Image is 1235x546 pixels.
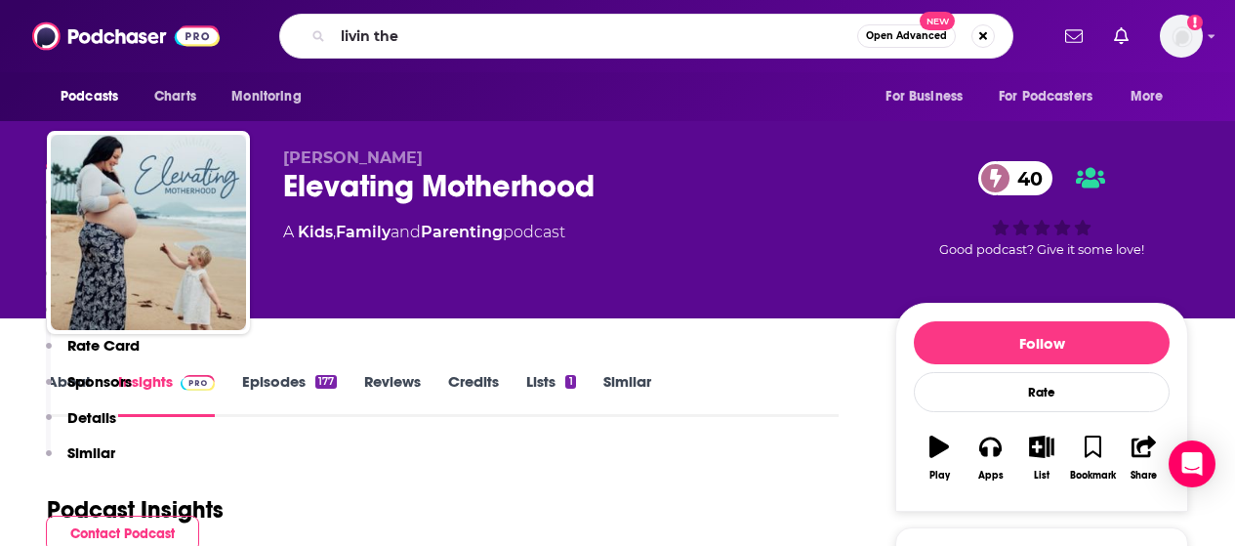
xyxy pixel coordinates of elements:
button: Share [1119,423,1170,493]
button: Follow [914,321,1170,364]
img: Podchaser - Follow, Share and Rate Podcasts [32,18,220,55]
a: 40 [978,161,1052,195]
a: Reviews [364,372,421,417]
button: open menu [1117,78,1188,115]
span: [PERSON_NAME] [283,148,423,167]
span: Monitoring [231,83,301,110]
div: 177 [315,375,337,389]
div: Share [1131,470,1157,482]
button: Bookmark [1067,423,1118,493]
div: A podcast [283,221,565,244]
svg: Add a profile image [1187,15,1203,30]
button: open menu [47,78,144,115]
span: Good podcast? Give it some love! [939,242,1144,257]
span: , [333,223,336,241]
span: New [920,12,955,30]
a: Parenting [421,223,503,241]
a: Family [336,223,391,241]
a: Show notifications dropdown [1106,20,1136,53]
button: Similar [46,443,115,480]
p: Sponsors [67,372,132,391]
span: Open Advanced [866,31,947,41]
span: and [391,223,421,241]
div: Open Intercom Messenger [1169,441,1215,487]
div: 40Good podcast? Give it some love! [895,148,1188,270]
p: Similar [67,443,115,462]
div: Rate [914,372,1170,412]
img: User Profile [1160,15,1203,58]
a: Show notifications dropdown [1057,20,1091,53]
input: Search podcasts, credits, & more... [333,21,857,52]
div: Search podcasts, credits, & more... [279,14,1013,59]
span: Podcasts [61,83,118,110]
button: open menu [986,78,1121,115]
button: Details [46,408,116,444]
span: Charts [154,83,196,110]
button: List [1016,423,1067,493]
a: Charts [142,78,208,115]
img: Elevating Motherhood [51,135,246,330]
a: Credits [448,372,499,417]
a: Episodes177 [242,372,337,417]
button: Show profile menu [1160,15,1203,58]
div: Bookmark [1070,470,1116,482]
div: Apps [978,470,1004,482]
span: For Business [885,83,963,110]
div: Play [929,470,950,482]
button: open menu [218,78,326,115]
button: Apps [965,423,1015,493]
span: Logged in as sVanCleve [1160,15,1203,58]
div: List [1034,470,1050,482]
button: open menu [872,78,987,115]
p: Details [67,408,116,427]
span: 40 [998,161,1052,195]
a: Kids [298,223,333,241]
a: Similar [603,372,651,417]
button: Open AdvancedNew [857,24,956,48]
button: Play [914,423,965,493]
div: 1 [565,375,575,389]
span: For Podcasters [999,83,1092,110]
button: Sponsors [46,372,132,408]
a: Lists1 [526,372,575,417]
span: More [1131,83,1164,110]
